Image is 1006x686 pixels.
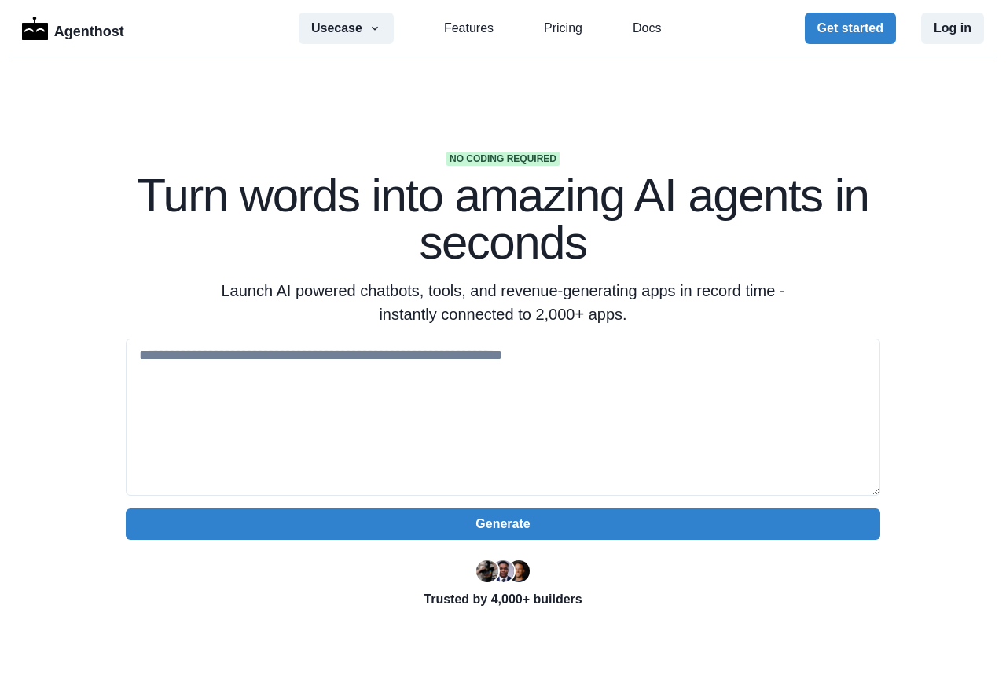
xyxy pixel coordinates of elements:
a: Docs [633,19,661,38]
img: Segun Adebayo [492,560,514,582]
img: Logo [22,17,48,40]
h1: Turn words into amazing AI agents in seconds [126,172,880,266]
button: Get started [805,13,896,44]
p: Trusted by 4,000+ builders [126,590,880,609]
a: Pricing [544,19,582,38]
p: Agenthost [54,15,124,42]
button: Usecase [299,13,394,44]
p: Launch AI powered chatbots, tools, and revenue-generating apps in record time - instantly connect... [201,279,805,326]
img: Kent Dodds [508,560,530,582]
button: Generate [126,508,880,540]
span: No coding required [446,152,560,166]
button: Log in [921,13,984,44]
a: Features [444,19,494,38]
a: LogoAgenthost [22,15,124,42]
img: Ryan Florence [476,560,498,582]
